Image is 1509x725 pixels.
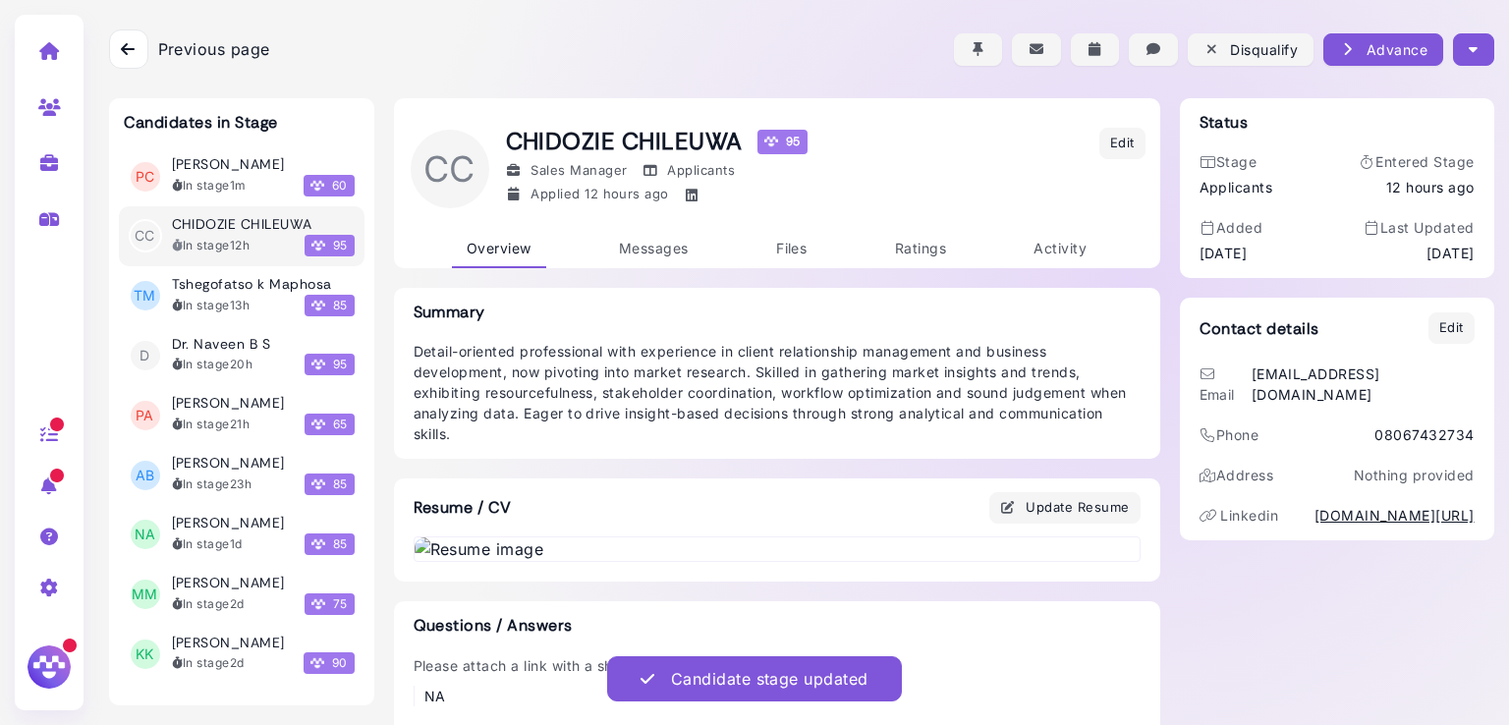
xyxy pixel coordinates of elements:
time: 2025-08-27T14:06:53.902Z [230,357,252,371]
span: Files [776,240,807,256]
a: Files [761,230,821,268]
time: [DATE] [1200,243,1248,263]
button: Edit [1428,312,1475,344]
div: In stage [172,356,253,373]
h3: [PERSON_NAME] [172,455,285,472]
h3: Tshegofatso k Maphosa [172,276,332,293]
h3: [PERSON_NAME] [172,635,285,651]
h3: Contact details [1200,319,1319,338]
h3: [PERSON_NAME] [172,395,285,412]
a: Messages [604,230,703,268]
time: Aug 27, 2025 [585,186,669,201]
h3: CHIDOZIE CHILEUWA [172,216,312,233]
h3: Resume / CV [394,478,531,536]
img: Megan [25,642,74,692]
div: Update Resume [1000,497,1130,518]
div: Sales Manager [506,161,628,181]
div: Edit [1439,318,1464,338]
span: Overview [467,240,531,256]
span: Previous page [158,37,270,61]
a: https://www.linkedin.com/in/chidozie-chileuwa-049644345 [684,185,706,205]
div: In stage [172,237,251,254]
p: Nothing provided [1354,465,1475,485]
img: Megan Score [311,537,325,551]
a: Ratings [880,230,961,268]
div: In stage [172,595,245,613]
span: Activity [1034,240,1087,256]
img: Resume image [415,537,1140,561]
button: Update Resume [989,492,1141,524]
img: Megan Score [311,418,325,431]
div: Applied [506,185,669,205]
h3: Summary [414,303,1141,321]
div: In stage [172,654,245,672]
time: [DATE] [1426,243,1475,263]
time: 2025-08-27T12:22:36.170Z [230,417,250,431]
span: NA [131,520,160,549]
div: Please attach a link with a short video self-presentation (max. 1 min) [414,655,884,706]
h3: Dr. Naveen B S [172,336,271,353]
time: 2025-08-26T09:50:40.867Z [230,596,245,611]
img: Megan Score [311,299,325,312]
h3: [PERSON_NAME] [172,515,285,531]
span: PA [131,401,160,430]
h3: Status [1200,113,1249,132]
a: Overview [452,230,546,268]
img: Megan Score [311,477,325,491]
span: 85 [305,474,355,495]
span: 85 [305,533,355,555]
a: Previous page [109,29,270,69]
button: Advance [1323,33,1443,66]
div: Applicants [1200,177,1273,197]
span: D [131,341,160,370]
h3: Questions / Answers [414,616,1141,635]
span: CC [131,221,160,251]
span: AB [131,461,160,490]
div: Added [1200,217,1263,238]
span: 75 [305,593,355,615]
div: In stage [172,535,243,553]
div: In stage [172,177,247,195]
span: CC [411,130,489,208]
div: Phone [1200,424,1259,445]
span: 95 [305,235,355,256]
span: 65 [305,414,355,435]
div: 08067432734 [1374,424,1474,445]
img: Megan Score [764,135,778,148]
img: Megan Score [310,179,324,193]
time: Aug 27, 2025 [1386,177,1475,197]
time: 2025-08-27T20:42:59.422Z [230,298,250,312]
button: Disqualify [1188,33,1313,66]
time: 2025-08-27T21:40:19.818Z [230,238,250,252]
p: Detail-oriented professional with experience in client relationship management and business devel... [414,341,1141,444]
h3: [PERSON_NAME] [172,156,285,173]
div: Advance [1339,39,1427,60]
img: Megan Score [311,358,325,371]
div: Address [1200,465,1274,485]
span: 85 [305,295,355,316]
div: Stage [1200,151,1273,172]
div: In stage [172,297,251,314]
div: Candidate stage updated [671,667,868,691]
button: Edit [1099,128,1146,159]
time: 2025-08-27T04:25:44.957Z [230,536,243,551]
img: Megan Score [311,597,325,611]
span: KK [131,640,160,669]
span: linkedin [1220,507,1278,524]
div: Disqualify [1203,39,1298,60]
div: Edit [1110,134,1135,153]
span: 60 [304,175,355,196]
h3: [PERSON_NAME] [172,575,285,591]
time: 2025-08-27T10:34:27.546Z [230,476,251,491]
span: 95 [305,354,355,375]
div: In stage [172,416,251,433]
span: 90 [304,652,355,674]
span: MM [131,580,160,609]
time: 2025-08-28T10:07:03.330Z [230,178,247,193]
h3: Candidates in Stage [124,113,278,132]
div: [EMAIL_ADDRESS][DOMAIN_NAME] [1252,363,1475,405]
a: Activity [1019,230,1101,268]
img: Megan Score [311,239,325,252]
span: Messages [619,240,689,256]
span: TM [131,281,160,310]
